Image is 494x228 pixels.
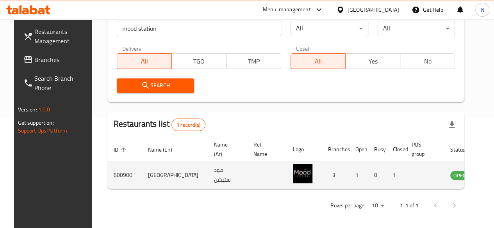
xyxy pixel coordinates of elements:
span: Name (Ar) [214,140,238,159]
span: Search [123,81,188,90]
span: POS group [412,140,435,159]
span: Yes [349,56,397,67]
div: Total records count [171,118,205,131]
td: 3 [322,161,349,189]
p: 1-1 of 1 [399,201,418,210]
td: 600900 [107,161,142,189]
span: Ref. Name [253,140,277,159]
img: Mood Station [293,164,312,183]
div: Export file [442,115,461,134]
span: Search Branch Phone [34,74,90,92]
input: Search for restaurant name or ID.. [117,21,281,36]
span: ID [114,145,128,154]
th: Logo [287,138,322,161]
span: N [480,5,484,14]
div: Menu-management [263,5,311,14]
span: Branches [34,55,90,64]
span: TMP [230,56,278,67]
td: 0 [368,161,387,189]
th: Branches [322,138,349,161]
span: No [403,56,452,67]
button: Yes [345,53,400,69]
a: Support.OpsPlatform [18,125,68,136]
td: 1 [387,161,405,189]
a: Branches [17,50,96,69]
button: TGO [171,53,226,69]
td: [GEOGRAPHIC_DATA] [142,161,208,189]
th: Open [349,138,368,161]
div: Rows per page: [368,200,387,212]
a: Restaurants Management [17,22,96,50]
button: Search [117,78,194,93]
span: 1.0.0 [38,104,50,115]
span: Version: [18,104,37,115]
span: Restaurants Management [34,27,90,46]
label: Upsell [296,46,310,51]
th: Closed [387,138,405,161]
button: No [400,53,455,69]
div: All [378,21,455,36]
td: مود ستيشن [208,161,247,189]
button: All [117,53,172,69]
a: Search Branch Phone [17,69,96,97]
span: 1 record(s) [172,121,205,129]
span: Status [450,145,476,154]
span: All [294,56,342,67]
span: OPEN [450,171,469,180]
button: All [291,53,346,69]
div: All [291,21,368,36]
button: TMP [226,53,281,69]
span: Get support on: [18,118,54,128]
th: Busy [368,138,387,161]
span: All [120,56,169,67]
div: [GEOGRAPHIC_DATA] [348,5,399,14]
td: 1 [349,161,368,189]
h2: Restaurants list [114,118,205,131]
label: Delivery [122,46,142,51]
p: Rows per page: [330,201,365,210]
span: Name (En) [148,145,182,154]
span: TGO [175,56,223,67]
